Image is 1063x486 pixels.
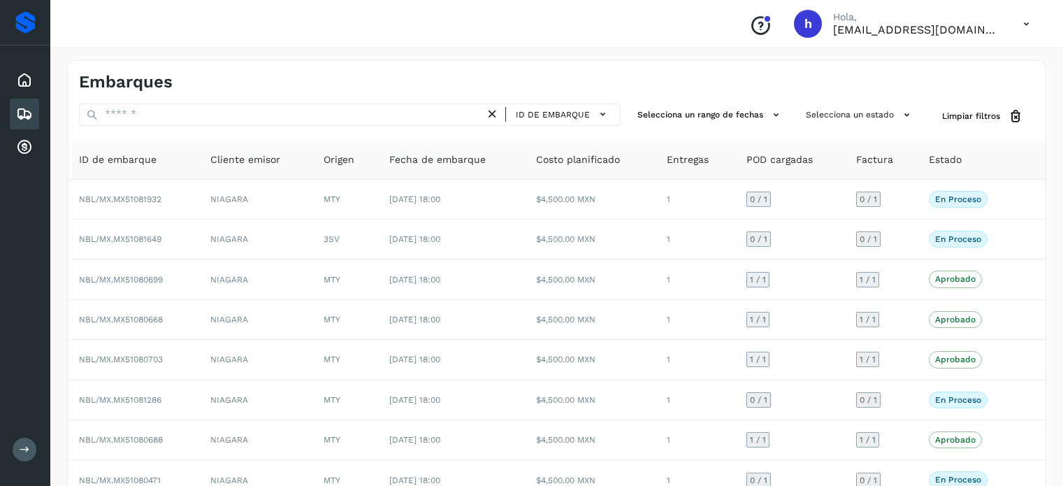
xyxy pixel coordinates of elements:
[656,380,735,420] td: 1
[312,259,378,299] td: MTY
[10,132,39,163] div: Cuentas por cobrar
[525,300,656,340] td: $4,500.00 MXN
[389,194,440,204] span: [DATE] 18:00
[389,355,440,364] span: [DATE] 18:00
[860,396,877,404] span: 0 / 1
[312,300,378,340] td: MTY
[324,152,354,167] span: Origen
[750,195,767,203] span: 0 / 1
[750,355,766,364] span: 1 / 1
[746,152,813,167] span: POD cargadas
[833,11,1001,23] p: Hola,
[199,380,313,420] td: NIAGARA
[860,315,876,324] span: 1 / 1
[750,436,766,444] span: 1 / 1
[199,420,313,460] td: NIAGARA
[79,435,163,445] span: NBL/MX.MX51080688
[750,276,766,284] span: 1 / 1
[512,104,614,124] button: ID de embarque
[525,220,656,259] td: $4,500.00 MXN
[935,435,976,445] p: Aprobado
[10,99,39,129] div: Embarques
[79,275,163,285] span: NBL/MX.MX51080699
[656,340,735,380] td: 1
[199,300,313,340] td: NIAGARA
[860,355,876,364] span: 1 / 1
[860,476,877,485] span: 0 / 1
[10,65,39,96] div: Inicio
[750,315,766,324] span: 1 / 1
[860,235,877,243] span: 0 / 1
[750,396,767,404] span: 0 / 1
[199,220,313,259] td: NIAGARA
[929,152,962,167] span: Estado
[516,108,590,121] span: ID de embarque
[525,420,656,460] td: $4,500.00 MXN
[656,259,735,299] td: 1
[199,340,313,380] td: NIAGARA
[79,72,173,92] h4: Embarques
[312,420,378,460] td: MTY
[935,234,981,244] p: En proceso
[935,274,976,284] p: Aprobado
[667,152,709,167] span: Entregas
[942,110,1000,122] span: Limpiar filtros
[833,23,1001,36] p: hpichardo@karesan.com.mx
[935,475,981,485] p: En proceso
[656,180,735,220] td: 1
[389,315,440,324] span: [DATE] 18:00
[656,220,735,259] td: 1
[931,103,1034,129] button: Limpiar filtros
[389,435,440,445] span: [DATE] 18:00
[389,476,440,485] span: [DATE] 18:00
[312,340,378,380] td: MTY
[389,152,486,167] span: Fecha de embarque
[935,315,976,324] p: Aprobado
[860,276,876,284] span: 1 / 1
[856,152,893,167] span: Factura
[935,355,976,364] p: Aprobado
[860,195,877,203] span: 0 / 1
[800,103,920,127] button: Selecciona un estado
[935,194,981,204] p: En proceso
[750,476,767,485] span: 0 / 1
[525,340,656,380] td: $4,500.00 MXN
[525,259,656,299] td: $4,500.00 MXN
[79,152,157,167] span: ID de embarque
[525,180,656,220] td: $4,500.00 MXN
[79,355,163,364] span: NBL/MX.MX51080703
[525,380,656,420] td: $4,500.00 MXN
[656,300,735,340] td: 1
[199,180,313,220] td: NIAGARA
[79,476,161,485] span: NBL/MX.MX51080471
[312,180,378,220] td: MTY
[632,103,789,127] button: Selecciona un rango de fechas
[536,152,620,167] span: Costo planificado
[750,235,767,243] span: 0 / 1
[79,194,161,204] span: NBL/MX.MX51081932
[312,380,378,420] td: MTY
[79,234,161,244] span: NBL/MX.MX51081649
[935,395,981,405] p: En proceso
[389,275,440,285] span: [DATE] 18:00
[210,152,280,167] span: Cliente emisor
[860,436,876,444] span: 1 / 1
[312,220,378,259] td: 3SV
[199,259,313,299] td: NIAGARA
[79,315,163,324] span: NBL/MX.MX51080668
[389,234,440,244] span: [DATE] 18:00
[79,395,161,405] span: NBL/MX.MX51081286
[389,395,440,405] span: [DATE] 18:00
[656,420,735,460] td: 1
